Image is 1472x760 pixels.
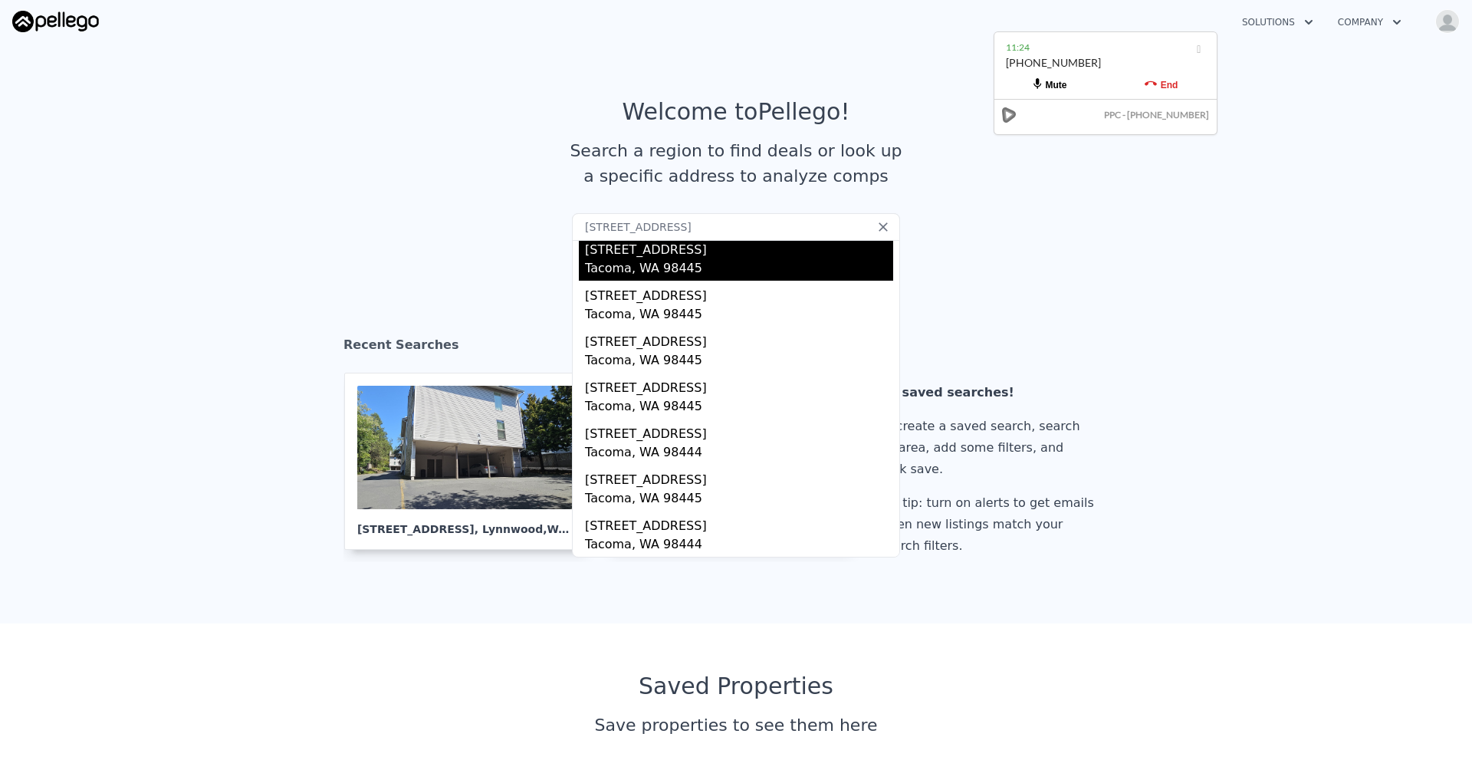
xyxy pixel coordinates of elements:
[585,511,893,535] div: [STREET_ADDRESS]
[343,673,1129,700] div: Saved Properties
[344,373,602,550] a: [STREET_ADDRESS], Lynnwood,WA 98036
[1326,8,1414,36] button: Company
[572,213,900,241] input: Search an address or region...
[879,382,1100,403] div: No saved searches!
[585,259,893,281] div: Tacoma, WA 98445
[1435,9,1460,34] img: avatar
[879,416,1100,480] div: To create a saved search, search an area, add some filters, and click save.
[543,523,608,535] span: , WA 98036
[343,324,1129,373] div: Recent Searches
[343,712,1129,738] div: Save properties to see them here
[585,327,893,351] div: [STREET_ADDRESS]
[585,281,893,305] div: [STREET_ADDRESS]
[585,443,893,465] div: Tacoma, WA 98444
[585,305,893,327] div: Tacoma, WA 98445
[585,489,893,511] div: Tacoma, WA 98445
[879,492,1100,557] div: Pro tip: turn on alerts to get emails when new listings match your search filters.
[585,373,893,397] div: [STREET_ADDRESS]
[585,351,893,373] div: Tacoma, WA 98445
[1230,8,1326,36] button: Solutions
[585,419,893,443] div: [STREET_ADDRESS]
[585,397,893,419] div: Tacoma, WA 98445
[12,11,99,32] img: Pellego
[585,535,893,557] div: Tacoma, WA 98444
[357,509,577,537] div: [STREET_ADDRESS] , Lynnwood
[585,465,893,489] div: [STREET_ADDRESS]
[623,98,850,126] div: Welcome to Pellego !
[585,235,893,259] div: [STREET_ADDRESS]
[564,138,908,189] div: Search a region to find deals or look up a specific address to analyze comps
